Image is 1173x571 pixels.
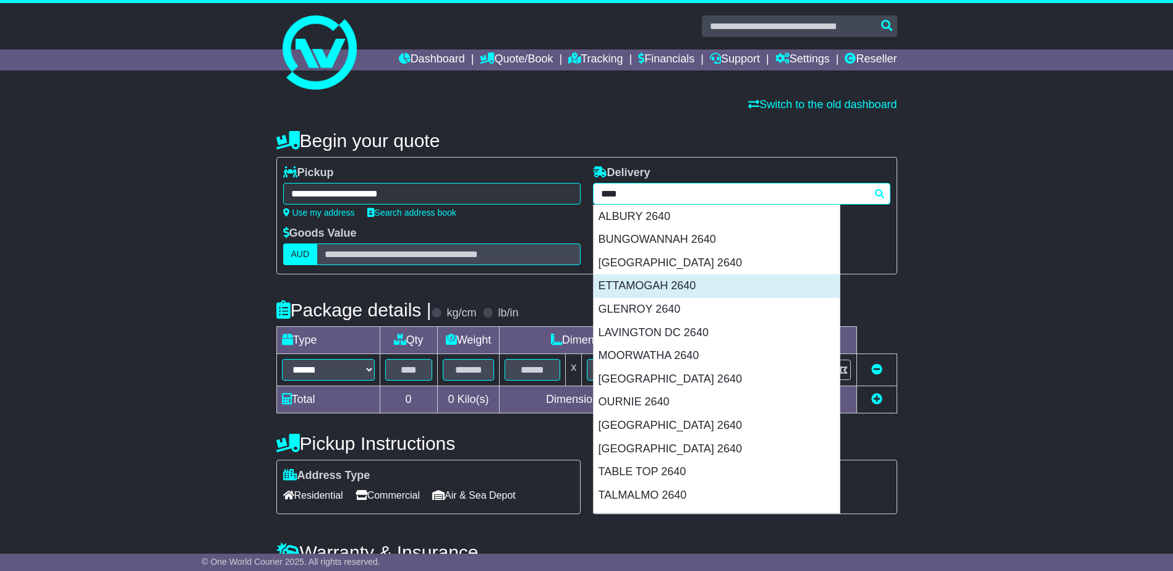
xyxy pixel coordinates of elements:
h4: Pickup Instructions [276,433,581,454]
a: Remove this item [871,363,882,376]
a: Support [710,49,760,70]
h4: Warranty & Insurance [276,542,897,562]
td: Qty [380,327,437,354]
a: Settings [775,49,830,70]
a: Tracking [568,49,623,70]
label: lb/in [498,307,518,320]
typeahead: Please provide city [593,183,890,205]
label: AUD [283,243,318,265]
a: Dashboard [399,49,465,70]
td: Dimensions in Centimetre(s) [500,386,730,413]
a: Financials [638,49,694,70]
span: Air & Sea Depot [432,486,516,505]
td: x [566,354,582,386]
span: 0 [448,393,454,405]
label: kg/cm [446,307,476,320]
a: Switch to the old dashboard [748,98,897,111]
label: Pickup [283,166,334,180]
div: ALBURY 2640 [594,205,840,229]
label: Goods Value [283,227,357,240]
div: [GEOGRAPHIC_DATA] 2640 [594,414,840,438]
a: Use my address [283,208,355,218]
td: Kilo(s) [437,386,500,413]
div: TABLE TOP 2640 [594,460,840,484]
td: Total [276,386,380,413]
div: MOORWATHA 2640 [594,344,840,368]
td: 0 [380,386,437,413]
span: Commercial [356,486,420,505]
div: TALMALMO 2640 [594,484,840,507]
td: Dimensions (L x W x H) [500,327,730,354]
a: Add new item [871,393,882,405]
div: BUNGOWANNAH 2640 [594,228,840,252]
label: Delivery [593,166,650,180]
label: Address Type [283,469,370,483]
h4: Begin your quote [276,130,897,151]
div: OURNIE 2640 [594,391,840,414]
td: Type [276,327,380,354]
div: [GEOGRAPHIC_DATA] 2640 [594,368,840,391]
span: © One World Courier 2025. All rights reserved. [202,557,380,567]
div: GLENROY 2640 [594,298,840,321]
div: LAVINGTON DC 2640 [594,321,840,345]
h4: Package details | [276,300,432,320]
a: Reseller [845,49,897,70]
a: Search address book [367,208,456,218]
div: [GEOGRAPHIC_DATA] 2640 [594,438,840,461]
td: Weight [437,327,500,354]
div: ETTAMOGAH 2640 [594,274,840,298]
div: [GEOGRAPHIC_DATA] 2640 [594,252,840,275]
div: THURGOONA 2640 [594,507,840,530]
span: Residential [283,486,343,505]
a: Quote/Book [480,49,553,70]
